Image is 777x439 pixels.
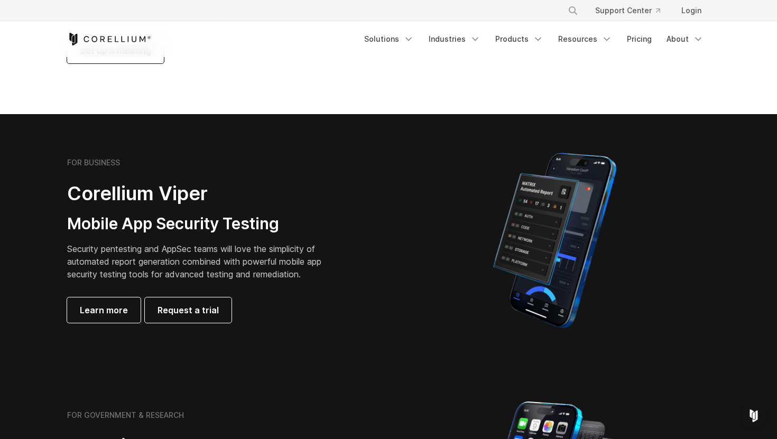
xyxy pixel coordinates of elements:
[660,30,710,49] a: About
[489,30,550,49] a: Products
[67,297,141,323] a: Learn more
[563,1,582,20] button: Search
[555,1,710,20] div: Navigation Menu
[145,297,232,323] a: Request a trial
[422,30,487,49] a: Industries
[741,403,766,428] div: Open Intercom Messenger
[67,182,338,206] h2: Corellium Viper
[67,242,338,281] p: Security pentesting and AppSec teams will love the simplicity of automated report generation comb...
[67,33,151,45] a: Corellium Home
[80,304,128,316] span: Learn more
[621,30,658,49] a: Pricing
[358,30,420,49] a: Solutions
[67,214,338,234] h3: Mobile App Security Testing
[587,1,669,20] a: Support Center
[358,30,710,49] div: Navigation Menu
[67,410,184,420] h6: FOR GOVERNMENT & RESEARCH
[158,304,219,316] span: Request a trial
[552,30,618,49] a: Resources
[673,1,710,20] a: Login
[475,148,634,333] img: Corellium MATRIX automated report on iPhone showing app vulnerability test results across securit...
[67,158,120,167] h6: FOR BUSINESS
